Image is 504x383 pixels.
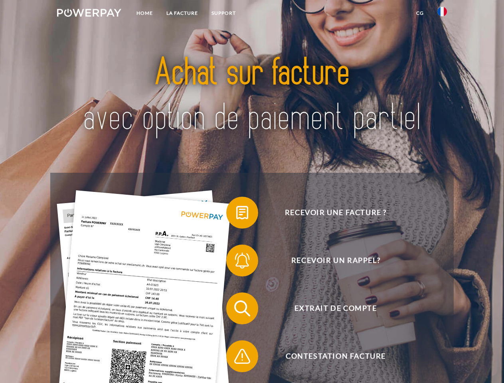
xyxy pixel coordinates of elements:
img: logo-powerpay-white.svg [57,9,121,17]
button: Extrait de compte [226,292,434,324]
a: LA FACTURE [160,6,205,20]
span: Contestation Facture [238,340,433,372]
img: qb_bill.svg [232,203,252,223]
a: Home [130,6,160,20]
span: Recevoir un rappel? [238,245,433,276]
a: CG [409,6,431,20]
span: Extrait de compte [238,292,433,324]
button: Recevoir un rappel? [226,245,434,276]
iframe: Bouton de lancement de la fenêtre de messagerie [472,351,498,377]
img: fr [437,7,447,16]
button: Contestation Facture [226,340,434,372]
img: qb_bell.svg [232,251,252,270]
button: Recevoir une facture ? [226,197,434,229]
img: qb_warning.svg [232,346,252,366]
a: Support [205,6,243,20]
span: Recevoir une facture ? [238,197,433,229]
img: qb_search.svg [232,298,252,318]
img: title-powerpay_fr.svg [76,38,428,153]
